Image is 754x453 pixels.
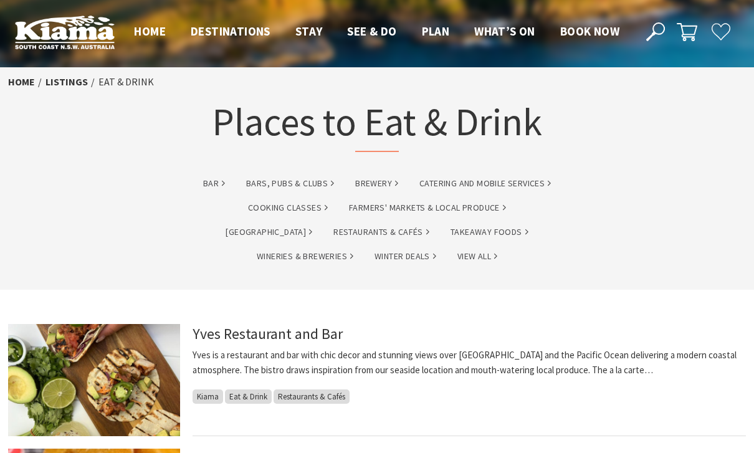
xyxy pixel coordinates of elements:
[246,176,334,191] a: Bars, Pubs & Clubs
[212,97,542,152] h1: Places to Eat & Drink
[457,249,497,264] a: View All
[134,24,166,39] span: Home
[560,24,619,39] span: Book now
[295,24,323,39] span: Stay
[8,75,35,88] a: Home
[349,201,506,215] a: Farmers' Markets & Local Produce
[193,389,223,404] span: Kiama
[98,74,154,90] li: Eat & Drink
[474,24,535,39] span: What’s On
[333,225,429,239] a: Restaurants & Cafés
[193,348,746,378] p: Yves is a restaurant and bar with chic decor and stunning views over [GEOGRAPHIC_DATA] and the Pa...
[15,15,115,49] img: Kiama Logo
[347,24,396,39] span: See & Do
[8,324,180,436] img: Yves - Tacos
[375,249,436,264] a: Winter Deals
[248,201,328,215] a: Cooking Classes
[45,75,88,88] a: listings
[419,176,551,191] a: Catering and Mobile Services
[122,22,632,42] nav: Main Menu
[451,225,528,239] a: Takeaway Foods
[274,389,350,404] span: Restaurants & Cafés
[193,324,343,343] a: Yves Restaurant and Bar
[226,225,312,239] a: [GEOGRAPHIC_DATA]
[225,389,272,404] span: Eat & Drink
[355,176,398,191] a: brewery
[257,249,353,264] a: Wineries & Breweries
[422,24,450,39] span: Plan
[203,176,225,191] a: bar
[191,24,270,39] span: Destinations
